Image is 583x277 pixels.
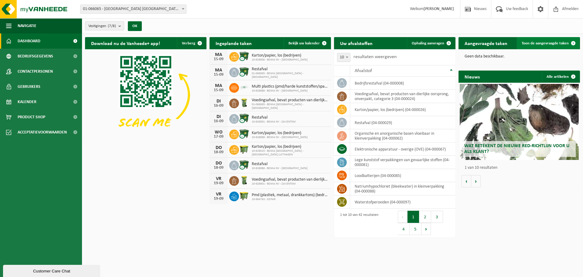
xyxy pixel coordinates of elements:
[252,136,308,139] span: 10-928988 - BOMA NV - [GEOGRAPHIC_DATA]
[465,166,577,170] p: 1 van 10 resultaten
[18,64,53,79] span: Contactpersonen
[350,182,455,196] td: natriumhypochloriet (bleekwater) in kleinverpakking (04-000088)
[424,7,454,11] strong: [PERSON_NAME]
[213,166,225,170] div: 18-09
[252,67,328,72] span: Restafval
[522,41,569,45] span: Toon de aangevraagde taken
[213,114,225,119] div: DI
[252,144,328,149] span: Karton/papier, los (bedrijven)
[128,21,142,31] button: OK
[239,175,249,185] img: WB-0140-HPE-GN-50
[18,18,36,33] span: Navigatie
[213,130,225,135] div: WO
[460,84,579,160] a: Wat betekent de nieuwe RED-richtlijn voor u als klant?
[407,211,419,223] button: 1
[18,49,53,64] span: Bedrijfsgegevens
[350,156,455,169] td: lege kunststof verpakkingen van gevaarlijke stoffen (04-000081)
[337,53,350,62] span: 10
[213,145,225,150] div: DO
[3,264,101,277] iframe: chat widget
[177,37,206,49] button: Verberg
[252,149,328,157] span: 10-929015 - BOMA [GEOGRAPHIC_DATA] - [GEOGRAPHIC_DATA] LUITHAGEN
[471,175,481,187] button: Volgende
[252,103,328,110] span: 01-066065 - BOMA [GEOGRAPHIC_DATA] - [GEOGRAPHIC_DATA]
[334,37,379,49] h2: Uw afvalstoffen
[213,99,225,104] div: DI
[350,90,455,103] td: voedingsafval, bevat producten van dierlijke oorsprong, onverpakt, categorie 3 (04-000024)
[213,57,225,61] div: 15-09
[252,131,308,136] span: Karton/papier, los (bedrijven)
[239,82,249,92] img: LP-SK-00500-LPE-16
[213,104,225,108] div: 16-09
[213,73,225,77] div: 15-09
[398,223,410,235] button: 4
[353,54,397,59] label: resultaten weergeven
[431,211,443,223] button: 3
[410,223,421,235] button: 5
[213,52,225,57] div: MA
[252,198,328,201] span: 10-964743 - SEIFAR
[239,191,249,201] img: WB-1100-HPE-GN-50
[239,160,249,170] img: WB-1100-CU
[252,53,308,58] span: Karton/papier, los (bedrijven)
[80,5,186,14] span: 01-066065 - BOMA NV - ANTWERPEN NOORDERLAAN - ANTWERPEN
[239,113,249,123] img: WB-1100-CU
[239,129,249,139] img: WB-1100-CU
[459,71,486,82] h2: Nieuws
[252,98,328,103] span: Voedingsafval, bevat producten van dierlijke oorsprong, onverpakt, categorie 3
[517,37,579,49] a: Toon de aangevraagde taken
[210,37,258,49] h2: Ingeplande taken
[252,115,296,120] span: Restafval
[337,210,378,236] div: 1 tot 10 van 42 resultaten
[350,103,455,116] td: karton/papier, los (bedrijven) (04-000026)
[213,68,225,73] div: MA
[213,150,225,154] div: 18-09
[465,54,574,59] p: Geen data beschikbaar.
[85,21,124,30] button: Vestigingen(7/8)
[18,94,36,109] span: Kalender
[464,144,569,154] span: Wat betekent de nieuwe RED-richtlijn voor u als klant?
[407,37,455,49] a: Ophaling aanvragen
[252,72,328,79] span: 01-066065 - BOMA [GEOGRAPHIC_DATA] - [GEOGRAPHIC_DATA]
[252,58,308,62] span: 10-929006 - BOMA NV - [GEOGRAPHIC_DATA]
[213,135,225,139] div: 17-09
[213,181,225,185] div: 19-09
[350,196,455,209] td: Waterstofperoxiden (04-000097)
[419,211,431,223] button: 2
[18,33,40,49] span: Dashboard
[239,144,249,154] img: WB-1100-HPE-GN-50
[252,120,296,124] span: 10-929001 - BOMA NV - ZAVENTEM
[239,98,249,108] img: WB-0140-HPE-GN-50
[350,77,455,90] td: bedrijfsrestafval (04-000008)
[350,116,455,129] td: restafval (04-000029)
[355,68,372,73] span: Afvalstof
[18,109,45,125] span: Product Shop
[239,67,249,77] img: WB-1100-CU
[88,22,116,31] span: Vestigingen
[288,41,320,45] span: Bekijk uw kalender
[18,79,40,94] span: Gebruikers
[252,89,328,93] span: 10-928988 - BOMA NV - [GEOGRAPHIC_DATA]
[252,167,308,170] span: 10-928988 - BOMA NV - [GEOGRAPHIC_DATA]
[350,143,455,156] td: elektronische apparatuur - overige (OVE) (04-000067)
[213,176,225,181] div: VR
[85,49,206,140] img: Download de VHEPlus App
[213,83,225,88] div: MA
[542,71,579,83] a: Alle artikelen
[284,37,330,49] a: Bekijk uw kalender
[252,177,328,182] span: Voedingsafval, bevat producten van dierlijke oorsprong, onverpakt, categorie 3
[213,192,225,197] div: VR
[398,211,407,223] button: Previous
[421,223,431,235] button: Next
[412,41,444,45] span: Ophaling aanvragen
[213,88,225,92] div: 15-09
[462,175,471,187] button: Vorige
[252,182,328,186] span: 10-929001 - BOMA NV - ZAVENTEM
[239,51,249,61] img: WB-1100-CU
[213,161,225,166] div: DO
[350,129,455,143] td: organische en anorganische basen vloeibaar in kleinverpakking (04-000062)
[213,119,225,123] div: 16-09
[108,24,116,28] count: (7/8)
